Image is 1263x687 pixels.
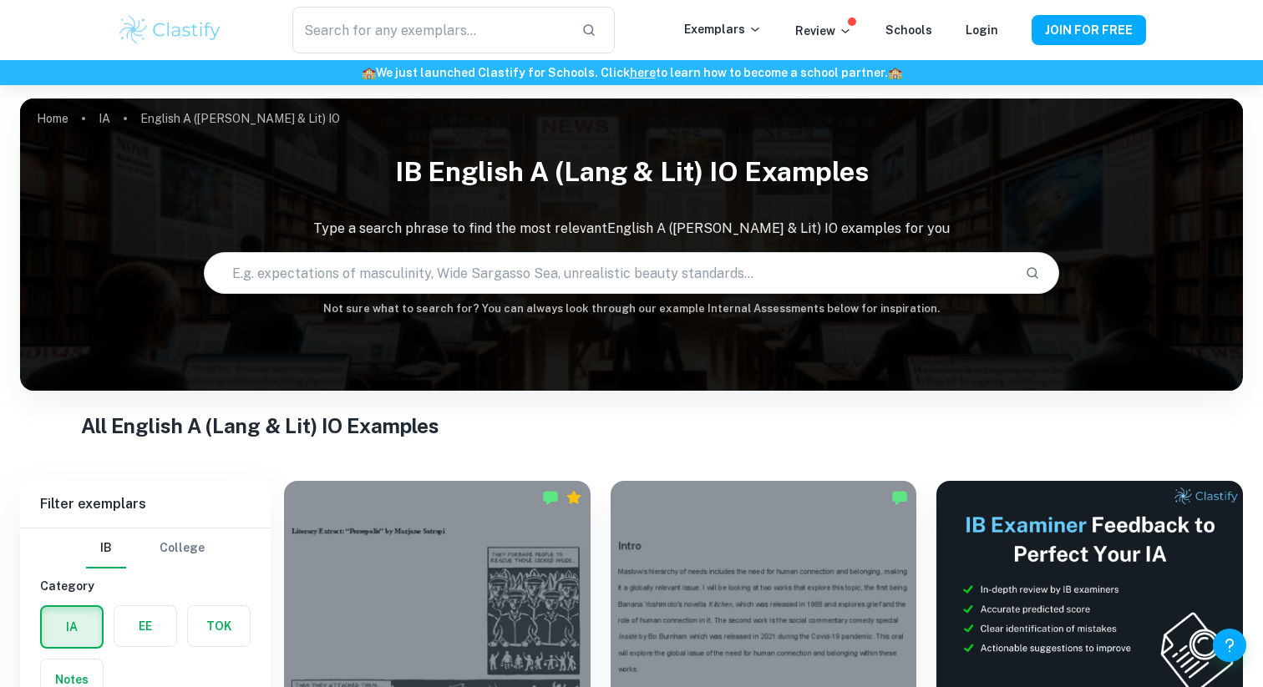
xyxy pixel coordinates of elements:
button: IB [86,528,126,568]
button: EE [114,606,176,646]
button: IA [42,607,102,647]
input: Search for any exemplars... [292,7,568,53]
h6: Not sure what to search for? You can always look through our example Internal Assessments below f... [20,301,1243,317]
span: 🏫 [888,66,902,79]
input: E.g. expectations of masculinity, Wide Sargasso Sea, unrealistic beauty standards... [205,250,1012,296]
button: College [160,528,205,568]
img: Clastify logo [117,13,223,47]
a: Home [37,107,68,130]
a: here [630,66,656,79]
button: JOIN FOR FREE [1032,15,1146,45]
p: Review [795,22,852,40]
p: English A ([PERSON_NAME] & Lit) IO [140,109,340,128]
h6: Filter exemplars [20,481,271,528]
button: TOK [188,606,250,646]
h6: Category [40,577,251,595]
p: Exemplars [684,20,762,38]
h6: We just launched Clastify for Schools. Click to learn how to become a school partner. [3,63,1260,82]
div: Premium [566,489,582,506]
img: Marked [542,489,559,506]
a: IA [99,107,110,130]
div: Filter type choice [86,528,205,568]
p: Type a search phrase to find the most relevant English A ([PERSON_NAME] & Lit) IO examples for you [20,219,1243,239]
a: Schools [885,23,932,37]
button: Help and Feedback [1213,629,1246,662]
span: 🏫 [362,66,376,79]
a: Login [966,23,998,37]
img: Marked [891,489,908,506]
button: Search [1018,259,1047,287]
h1: IB English A (Lang & Lit) IO examples [20,145,1243,199]
h1: All English A (Lang & Lit) IO Examples [81,411,1182,441]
